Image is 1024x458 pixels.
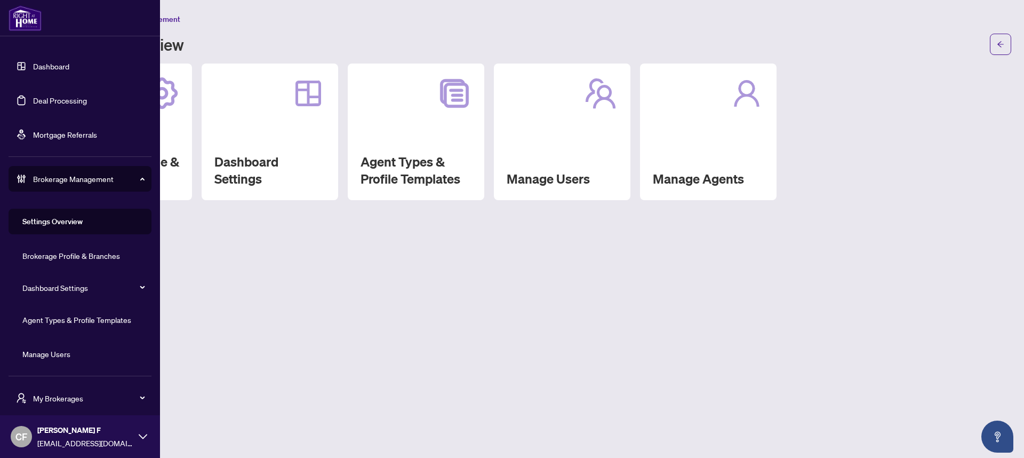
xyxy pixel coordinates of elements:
h2: Dashboard Settings [214,153,325,187]
a: Manage Users [22,349,70,359]
span: Brokerage Management [33,173,144,185]
a: Settings Overview [22,217,83,226]
span: user-switch [16,393,27,404]
span: CF [15,429,27,444]
a: Agent Types & Profile Templates [22,315,131,325]
span: [PERSON_NAME] F [37,424,133,436]
a: Deal Processing [33,96,87,105]
a: Mortgage Referrals [33,130,97,139]
span: [EMAIL_ADDRESS][DOMAIN_NAME] [37,437,133,449]
h2: Agent Types & Profile Templates [361,153,471,187]
img: logo [9,5,42,31]
a: Brokerage Profile & Branches [22,251,120,260]
span: My Brokerages [33,392,144,404]
button: Open asap [981,421,1013,453]
span: arrow-left [997,41,1004,48]
h2: Manage Agents [653,170,764,187]
a: Dashboard [33,61,69,71]
h2: Manage Users [507,170,618,187]
a: Dashboard Settings [22,283,88,293]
